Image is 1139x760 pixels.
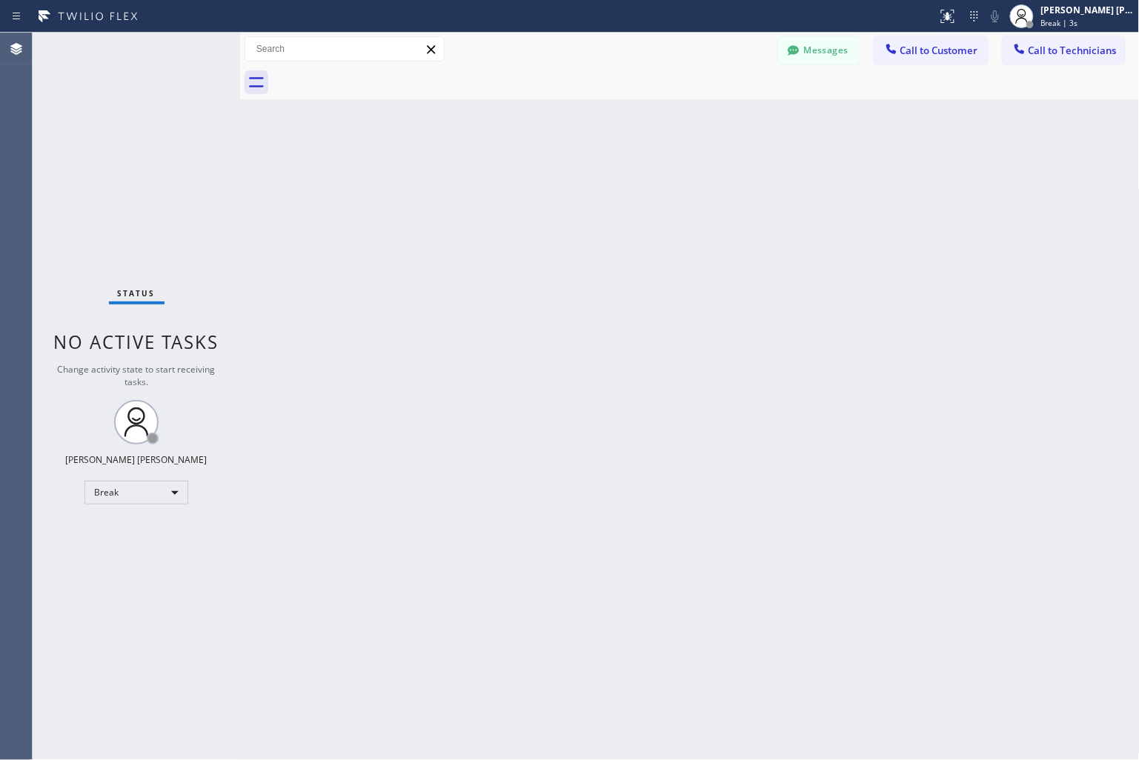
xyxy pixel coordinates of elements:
div: [PERSON_NAME] [PERSON_NAME] [66,453,207,466]
span: Call to Technicians [1029,44,1117,57]
button: Mute [985,6,1006,27]
span: Break | 3s [1041,18,1078,28]
input: Search [245,37,444,61]
span: Call to Customer [900,44,978,57]
div: [PERSON_NAME] [PERSON_NAME] [1041,4,1135,16]
span: Change activity state to start receiving tasks. [58,363,216,388]
span: Status [118,288,156,299]
button: Call to Technicians [1003,36,1125,64]
button: Messages [778,36,860,64]
div: Break [84,481,188,504]
span: No active tasks [54,330,219,354]
button: Call to Customer [874,36,988,64]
